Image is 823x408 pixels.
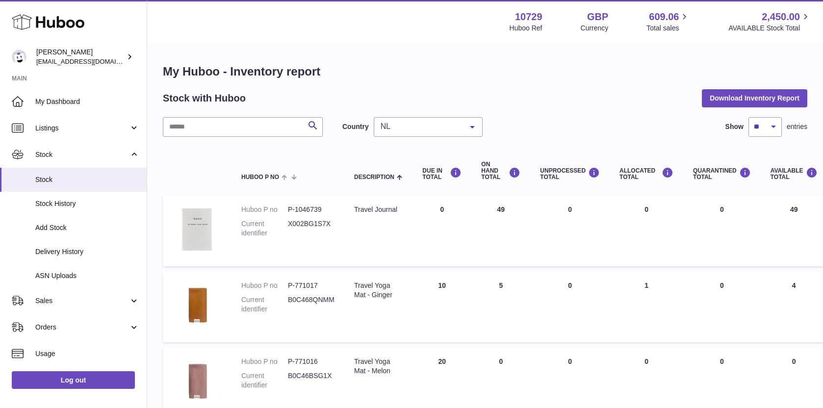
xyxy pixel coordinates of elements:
dt: Huboo P no [241,205,288,214]
span: 609.06 [649,10,679,24]
td: 0 [530,195,610,266]
span: 0 [720,281,724,289]
span: 0 [720,205,724,213]
span: ASN Uploads [35,271,139,280]
dd: P-1046739 [288,205,334,214]
div: [PERSON_NAME] [36,48,125,66]
td: 0 [412,195,471,266]
td: 0 [610,195,683,266]
span: 2,450.00 [762,10,800,24]
strong: 10729 [515,10,542,24]
img: product image [173,357,222,406]
dt: Huboo P no [241,357,288,366]
label: Show [725,122,744,131]
button: Download Inventory Report [702,89,807,107]
span: Usage [35,349,139,358]
div: QUARANTINED Total [693,167,751,180]
span: entries [787,122,807,131]
dt: Current identifier [241,219,288,238]
dt: Current identifier [241,371,288,390]
div: AVAILABLE Total [771,167,818,180]
dd: P-771017 [288,281,334,290]
td: 49 [471,195,530,266]
img: hello@mikkoa.com [12,50,26,64]
span: [EMAIL_ADDRESS][DOMAIN_NAME] [36,57,144,65]
dd: B0C468QNMM [288,295,334,314]
img: product image [173,205,222,254]
img: product image [173,281,222,330]
span: Stock [35,175,139,184]
a: 609.06 Total sales [646,10,690,33]
div: ON HAND Total [481,161,520,181]
span: Total sales [646,24,690,33]
span: AVAILABLE Stock Total [728,24,811,33]
span: Stock [35,150,129,159]
dt: Huboo P no [241,281,288,290]
td: 0 [530,271,610,342]
div: ALLOCATED Total [619,167,673,180]
a: 2,450.00 AVAILABLE Stock Total [728,10,811,33]
span: My Dashboard [35,97,139,106]
div: Currency [581,24,609,33]
span: Orders [35,323,129,332]
div: Travel Yoga Mat - Ginger [354,281,403,300]
div: DUE IN TOTAL [422,167,462,180]
span: NL [378,122,463,131]
dd: B0C46BSG1X [288,371,334,390]
td: 1 [610,271,683,342]
dt: Current identifier [241,295,288,314]
dd: P-771016 [288,357,334,366]
dd: X002BG1S7X [288,219,334,238]
span: Add Stock [35,223,139,232]
label: Country [342,122,369,131]
span: Listings [35,124,129,133]
span: Delivery History [35,247,139,256]
div: Huboo Ref [510,24,542,33]
div: UNPROCESSED Total [540,167,600,180]
td: 5 [471,271,530,342]
div: Travel Journal [354,205,403,214]
span: Huboo P no [241,174,279,180]
span: Sales [35,296,129,306]
h2: Stock with Huboo [163,92,246,105]
a: Log out [12,371,135,389]
div: Travel Yoga Mat - Melon [354,357,403,376]
td: 10 [412,271,471,342]
span: Stock History [35,199,139,208]
strong: GBP [587,10,608,24]
h1: My Huboo - Inventory report [163,64,807,79]
span: Description [354,174,394,180]
span: 0 [720,357,724,365]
